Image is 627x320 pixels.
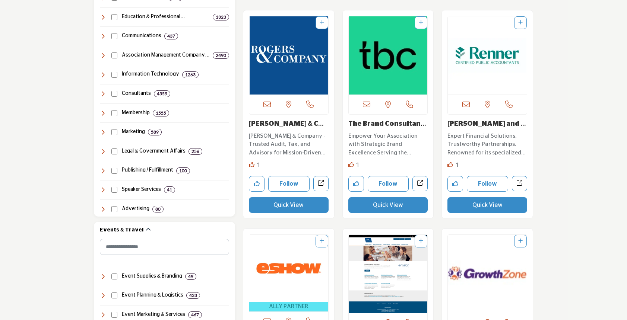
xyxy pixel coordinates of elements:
[320,20,324,25] a: Add To List
[122,167,174,174] h4: Publishing / Fulfillment: Solutions for creating, distributing, and managing publications, direct...
[111,206,117,212] input: Select Advertising checkbox
[186,292,200,299] div: 433 Results For Event Planning & Logistics
[349,16,428,95] img: The Brand Consultancy
[122,71,179,78] h4: Information Technology: Technology solutions, including software, cybersecurity, cloud computing,...
[122,205,149,213] h4: Advertising: Agencies, services, and promotional products that help organizations enhance brand v...
[348,197,428,213] button: Quick View
[164,33,178,39] div: 437 Results For Communications
[447,130,527,157] a: Expert Financial Solutions, Trustworthy Partnerships. Renowned for its specialized services in th...
[167,33,175,39] b: 437
[111,273,117,279] input: Select Event Supplies & Branding checkbox
[368,176,409,192] button: Follow
[356,162,360,168] span: 1
[419,239,423,244] a: Add To List
[447,176,463,192] button: Like company
[188,311,202,318] div: 467 Results For Event Marketing & Services
[122,52,210,59] h4: Association Management Company (AMC): Professional management, strategic guidance, and operationa...
[122,186,161,193] h4: Speaker Services: Expert speakers, coaching, and leadership development programs, along with spea...
[111,52,117,58] input: Select Association Management Company (AMC) checkbox
[185,273,196,280] div: 49 Results For Event Supplies & Branding
[348,121,426,135] a: The Brand Consultanc...
[216,53,226,58] b: 2490
[167,187,172,192] b: 41
[249,176,265,192] button: Like company
[349,235,428,313] a: Open Listing in new tab
[164,186,175,193] div: 41 Results For Speaker Services
[456,162,459,168] span: 1
[122,109,150,117] h4: Membership: Services and strategies for member engagement, retention, communication, and research...
[447,120,527,128] h3: Renner and Company CPA PC
[100,239,229,255] input: Search Category
[122,148,186,155] h4: Legal & Government Affairs: Legal services, advocacy, lobbying, and government relations to suppo...
[176,167,190,174] div: 100 Results For Publishing / Fulfillment
[188,274,193,279] b: 49
[189,148,202,155] div: 256 Results For Legal & Government Affairs
[448,16,527,95] a: Open Listing in new tab
[448,16,527,95] img: Renner and Company CPA PC
[213,52,229,59] div: 2490 Results For Association Management Company (AMC)
[348,120,428,128] h3: The Brand Consultancy
[249,121,324,135] a: [PERSON_NAME] & Company PLL...
[249,120,329,128] h3: Rogers & Company PLLC
[157,91,167,96] b: 4359
[249,162,254,167] i: Like
[249,235,328,302] img: eShow
[419,20,423,25] a: Add To List
[313,176,329,191] a: Open rogers-company-pllc in new tab
[111,168,117,174] input: Select Publishing / Fulfillment checkbox
[249,235,328,312] a: Open Listing in new tab
[213,14,229,20] div: 1323 Results For Education & Professional Development
[447,132,527,157] p: Expert Financial Solutions, Trustworthy Partnerships. Renowned for its specialized services in th...
[111,187,117,193] input: Select Speaker Services checkbox
[111,292,117,298] input: Select Event Planning & Logistics checkbox
[185,72,196,77] b: 1263
[182,71,199,78] div: 1263 Results For Information Technology
[348,162,354,167] i: Like
[448,235,527,313] img: GrowthZone AMS
[111,312,117,318] input: Select Event Marketing & Services checkbox
[512,176,527,191] a: Open renner-and-company-cpa-pc in new tab
[268,176,310,192] button: Follow
[189,293,197,298] b: 433
[151,129,159,135] b: 589
[191,312,199,317] b: 467
[249,16,328,95] a: Open Listing in new tab
[111,129,117,135] input: Select Marketing checkbox
[122,273,182,280] h4: Event Supplies & Branding: Customized event materials such as badges, branded merchandise, lanyar...
[111,14,117,20] input: Select Education & Professional Development checkbox
[349,16,428,95] a: Open Listing in new tab
[216,15,226,20] b: 1323
[518,20,523,25] a: Add To List
[122,32,161,40] h4: Communications: Services for messaging, public relations, video production, webinars, and content...
[122,90,151,97] h4: Consultants: Expert guidance across various areas, including technology, marketing, leadership, f...
[148,129,162,135] div: 589 Results For Marketing
[249,197,329,213] button: Quick View
[111,33,117,39] input: Select Communications checkbox
[122,292,183,299] h4: Event Planning & Logistics: Event planning, venue selection, and on-site management for meetings,...
[111,91,117,97] input: Select Consultants checkbox
[153,110,169,116] div: 1555 Results For Membership
[447,121,526,135] a: [PERSON_NAME] and Company C...
[348,132,428,157] p: Empower Your Association with Strategic Brand Excellence Serving the Association industry, this e...
[122,13,210,21] h4: Education & Professional Development: Training, certification, career development, and learning s...
[249,132,329,157] p: [PERSON_NAME] & Company - Trusted Audit, Tax, and Advisory for Mission-Driven Organizations At [P...
[122,128,145,136] h4: Marketing: Strategies and services for audience acquisition, branding, research, and digital and ...
[251,303,327,311] span: ALLY PARTNER
[447,197,527,213] button: Quick View
[467,176,508,192] button: Follow
[348,130,428,157] a: Empower Your Association with Strategic Brand Excellence Serving the Association industry, this e...
[249,16,328,95] img: Rogers & Company PLLC
[152,206,164,212] div: 80 Results For Advertising
[518,239,523,244] a: Add To List
[412,176,428,191] a: Open the-brand-consultancy in new tab
[257,162,260,168] span: 1
[111,110,117,116] input: Select Membership checkbox
[448,235,527,313] a: Open Listing in new tab
[122,311,185,319] h4: Event Marketing & Services: Strategic marketing, sponsorship sales, and tradeshow management serv...
[111,148,117,154] input: Select Legal & Government Affairs checkbox
[249,130,329,157] a: [PERSON_NAME] & Company - Trusted Audit, Tax, and Advisory for Mission-Driven Organizations At [P...
[348,176,364,192] button: Like company
[447,162,453,167] i: Like
[320,239,324,244] a: Add To List
[349,235,428,313] img: ASAE Business Solutions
